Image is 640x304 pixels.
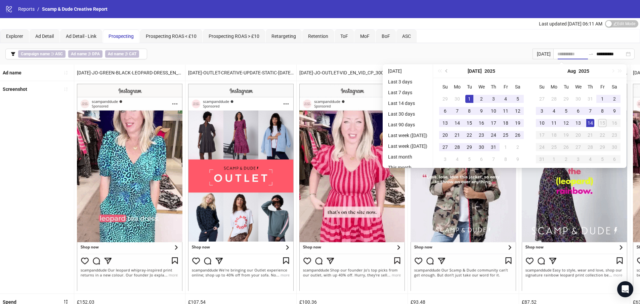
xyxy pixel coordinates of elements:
div: 22 [465,131,473,139]
td: 2025-07-27 [439,141,451,153]
td: 2025-08-22 [596,129,608,141]
div: 31 [538,155,546,163]
span: Ad Detail - Link [66,34,96,39]
td: 2025-07-11 [500,105,512,117]
li: Last week ([DATE]) [385,142,430,150]
td: 2025-08-02 [512,141,524,153]
b: DPA [92,52,100,56]
td: 2025-09-05 [596,153,608,165]
div: 17 [489,119,498,127]
li: Last 14 days [385,99,430,107]
td: 2025-07-14 [451,117,463,129]
span: BoF [382,34,390,39]
div: 28 [550,95,558,103]
div: 1 [598,95,606,103]
div: 4 [586,155,594,163]
div: 19 [514,119,522,127]
td: 2025-08-18 [548,129,560,141]
div: 31 [489,143,498,151]
div: 24 [538,143,546,151]
td: 2025-09-04 [584,153,596,165]
button: Choose a month [468,64,482,78]
td: 2025-08-15 [596,117,608,129]
div: 25 [550,143,558,151]
span: Retention [308,34,328,39]
td: 2025-07-04 [500,93,512,105]
div: [DATE]-JO-OUTLET-VID _EN_VID_CP_30072025_F_CC_SC12_USP3_OUTLET-UPDATE [297,65,408,81]
div: 26 [562,143,570,151]
span: to [588,51,594,57]
td: 2025-08-04 [451,153,463,165]
span: Prospecting ROAS > £10 [209,34,259,39]
td: 2025-08-20 [572,129,584,141]
div: 15 [598,119,606,127]
td: 2025-08-09 [608,105,621,117]
th: Fr [500,81,512,93]
div: 24 [489,131,498,139]
span: Last updated [DATE] 06:11 AM [539,21,602,26]
div: 1 [550,155,558,163]
b: ASC [55,52,63,56]
td: 2025-08-06 [572,105,584,117]
div: 3 [489,95,498,103]
span: ∌ [68,50,102,58]
td: 2025-06-30 [451,93,463,105]
td: 2025-07-30 [572,93,584,105]
div: 5 [465,155,473,163]
td: 2025-07-15 [463,117,475,129]
td: 2025-08-31 [536,153,548,165]
div: [DATE]-OUTLET-CREATIVE-UPDATE-STATIC-[DATE]_EN_IMG_CP_30072025_F_CC_SC1_USP3_OUTLET-UPDATE [185,65,296,81]
li: This month [385,164,430,172]
td: 2025-08-11 [548,117,560,129]
b: Campaign name [21,52,50,56]
span: filter [11,52,15,56]
td: 2025-08-08 [500,153,512,165]
td: 2025-08-30 [608,141,621,153]
div: 21 [453,131,461,139]
div: 3 [441,155,449,163]
td: 2025-07-28 [451,141,463,153]
div: 1 [465,95,473,103]
div: 19 [562,131,570,139]
div: 27 [441,143,449,151]
td: 2025-07-31 [487,141,500,153]
td: 2025-07-30 [475,141,487,153]
div: 16 [610,119,618,127]
img: Screenshot 120231653578550005 [188,84,294,291]
td: 2025-07-22 [463,129,475,141]
span: sort-descending [63,299,68,304]
td: 2025-07-17 [487,117,500,129]
th: Su [439,81,451,93]
td: 2025-08-04 [548,105,560,117]
td: 2025-07-21 [451,129,463,141]
div: 10 [538,119,546,127]
td: 2025-07-28 [548,93,560,105]
span: ∋ [18,50,66,58]
div: 7 [489,155,498,163]
td: 2025-08-13 [572,117,584,129]
div: 2 [514,143,522,151]
span: Retargeting [271,34,296,39]
td: 2025-08-12 [560,117,572,129]
div: 22 [598,131,606,139]
span: swap-right [588,51,594,57]
button: Choose a year [579,64,589,78]
div: 6 [441,107,449,115]
th: Mo [548,81,560,93]
b: Screenshot [3,86,27,92]
div: 26 [514,131,522,139]
div: 30 [610,143,618,151]
div: 21 [586,131,594,139]
td: 2025-06-29 [439,93,451,105]
td: 2025-08-23 [608,129,621,141]
div: 14 [453,119,461,127]
td: 2025-08-09 [512,153,524,165]
span: Prospecting ROAS < £10 [146,34,197,39]
div: 5 [514,95,522,103]
div: 30 [453,95,461,103]
td: 2025-07-01 [463,93,475,105]
td: 2025-07-23 [475,129,487,141]
td: 2025-08-08 [596,105,608,117]
th: Th [487,81,500,93]
li: Last month [385,153,430,161]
